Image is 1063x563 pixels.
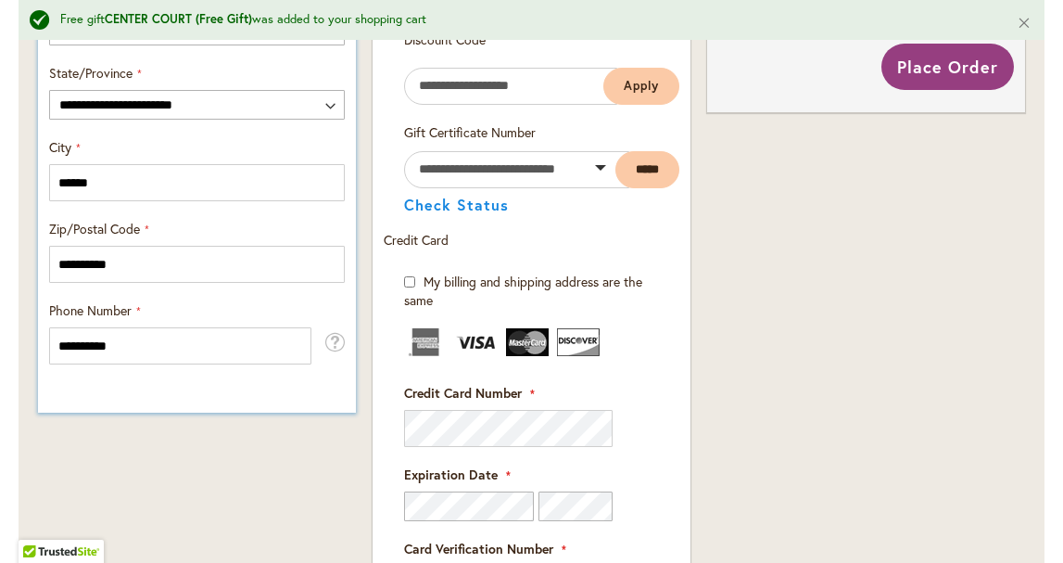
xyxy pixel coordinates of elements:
strong: CENTER COURT (Free Gift) [105,11,252,27]
iframe: Launch Accessibility Center [14,497,66,549]
img: Visa [455,328,498,356]
button: Place Order [881,44,1014,90]
img: American Express [404,328,447,356]
span: My billing and shipping address are the same [404,273,642,309]
span: Expiration Date [404,466,498,483]
button: Apply [603,68,679,105]
span: Credit Card [384,231,449,249]
span: Discount Code [404,31,486,48]
span: Place Order [897,56,998,78]
span: Apply [624,78,659,94]
span: Zip/Postal Code [49,220,140,237]
span: City [49,138,71,156]
button: Check Status [404,198,509,212]
div: Free gift was added to your shopping cart [60,11,989,29]
span: Gift Certificate Number [404,123,536,141]
img: MasterCard [506,328,549,356]
span: State/Province [49,64,133,82]
span: Phone Number [49,301,132,319]
span: Card Verification Number [404,540,553,557]
img: Discover [557,328,600,356]
span: Credit Card Number [404,384,522,402]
